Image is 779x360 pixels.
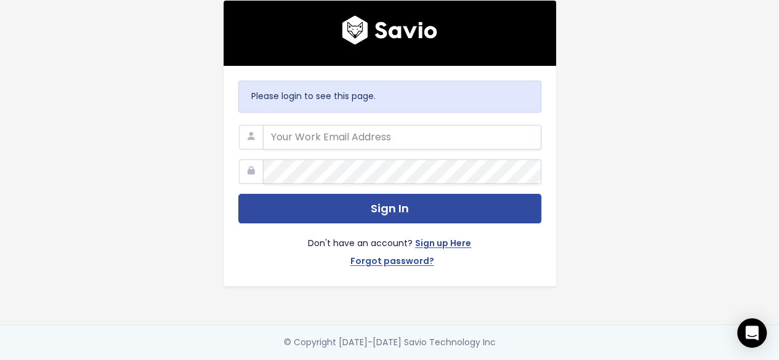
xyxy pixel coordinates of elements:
[350,254,434,271] a: Forgot password?
[251,89,528,104] p: Please login to see this page.
[284,335,496,350] div: © Copyright [DATE]-[DATE] Savio Technology Inc
[238,223,541,271] div: Don't have an account?
[263,125,541,150] input: Your Work Email Address
[342,15,437,45] img: logo600x187.a314fd40982d.png
[238,194,541,224] button: Sign In
[415,236,471,254] a: Sign up Here
[737,318,767,348] div: Open Intercom Messenger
